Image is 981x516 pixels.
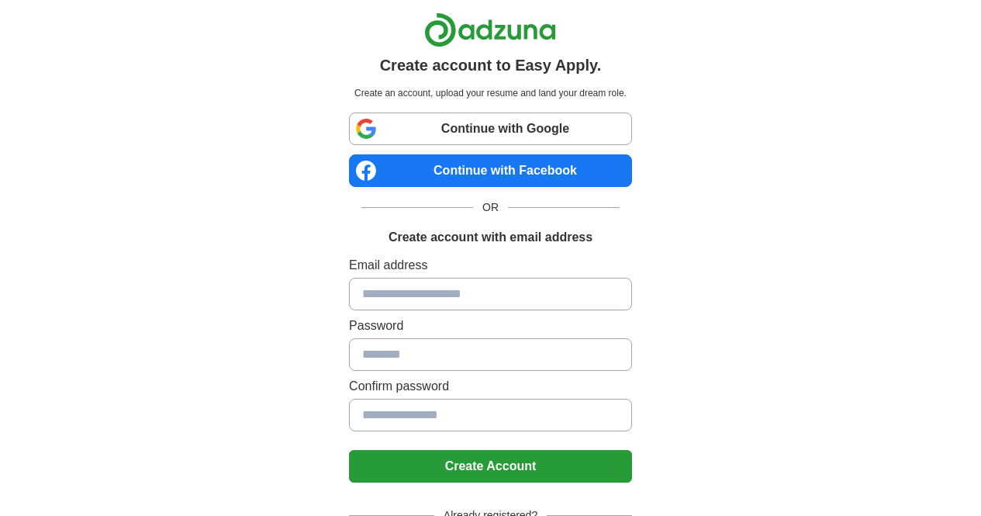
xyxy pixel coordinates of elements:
[473,199,508,216] span: OR
[349,113,632,145] a: Continue with Google
[349,154,632,187] a: Continue with Facebook
[349,256,632,275] label: Email address
[352,86,629,100] p: Create an account, upload your resume and land your dream role.
[389,228,592,247] h1: Create account with email address
[380,54,602,77] h1: Create account to Easy Apply.
[349,377,632,396] label: Confirm password
[349,317,632,335] label: Password
[349,450,632,483] button: Create Account
[424,12,556,47] img: Adzuna logo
